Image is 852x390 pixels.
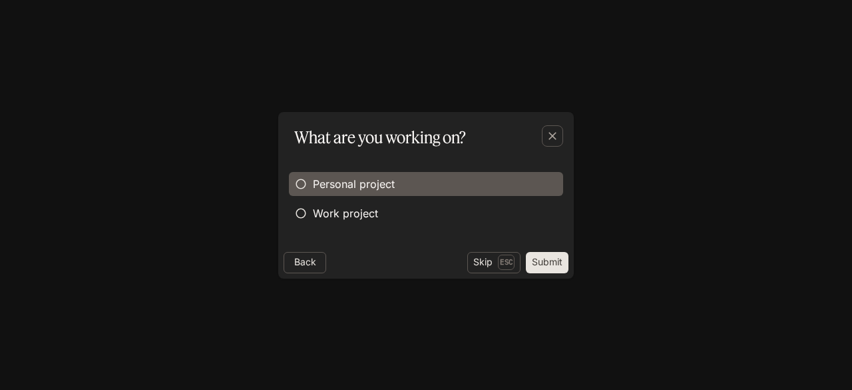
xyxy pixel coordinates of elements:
span: Work project [313,205,378,221]
p: Esc [498,255,515,269]
button: Submit [526,252,568,273]
span: Personal project [313,176,395,192]
button: Back [284,252,326,273]
button: SkipEsc [467,252,521,273]
p: What are you working on? [294,125,466,149]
